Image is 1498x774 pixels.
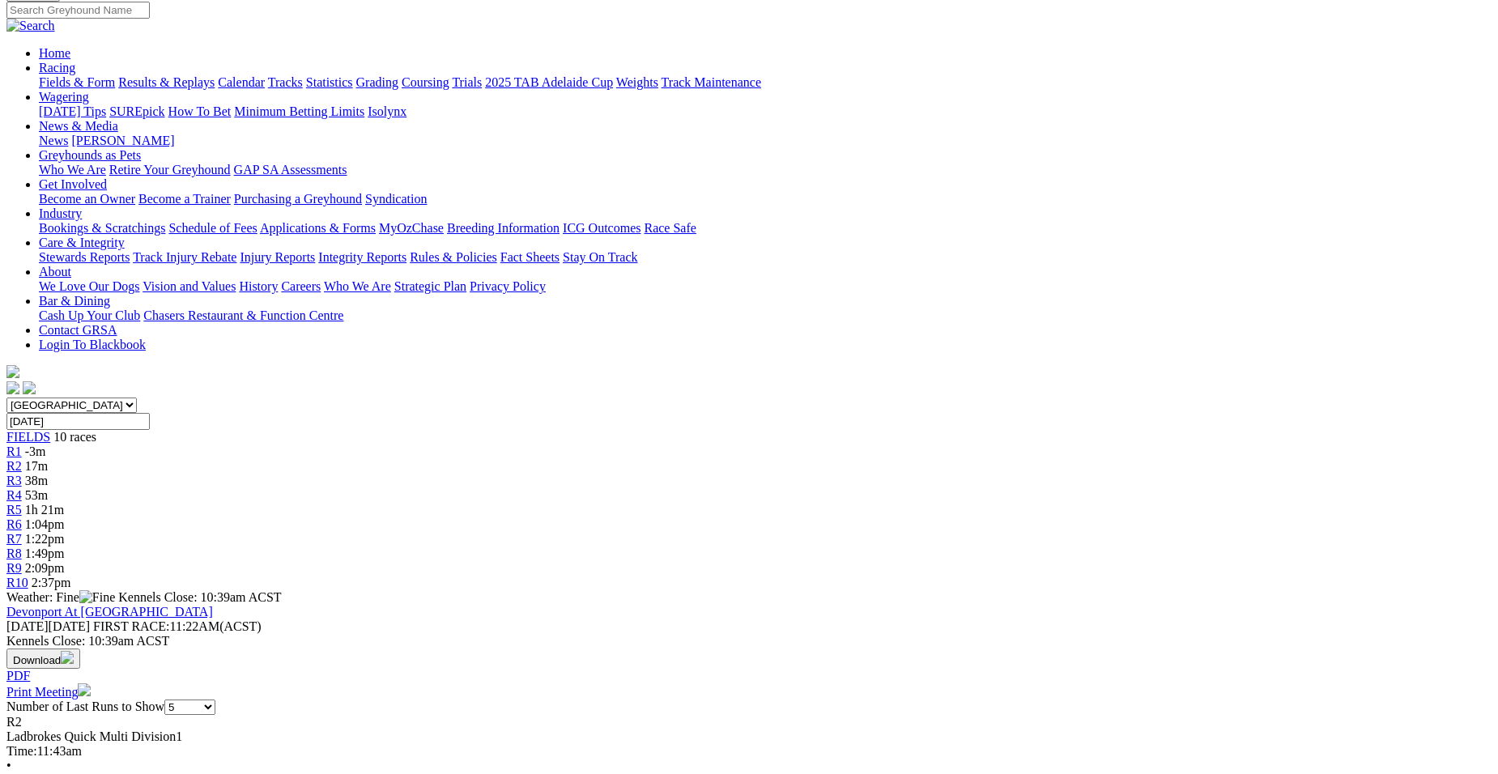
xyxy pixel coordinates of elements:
a: Calendar [218,75,265,89]
div: About [39,279,1492,294]
a: Greyhounds as Pets [39,148,141,162]
img: logo-grsa-white.png [6,365,19,378]
div: Number of Last Runs to Show [6,700,1492,715]
span: [DATE] [6,619,49,633]
a: Stewards Reports [39,250,130,264]
a: R10 [6,576,28,589]
a: Bar & Dining [39,294,110,308]
input: Search [6,2,150,19]
div: Get Involved [39,192,1492,206]
a: Minimum Betting Limits [234,104,364,118]
a: Fields & Form [39,75,115,89]
a: Racing [39,61,75,74]
a: Get Involved [39,177,107,191]
a: Bookings & Scratchings [39,221,165,235]
div: Download [6,669,1492,683]
a: Print Meeting [6,685,91,699]
a: Become a Trainer [138,192,231,206]
div: Industry [39,221,1492,236]
span: 1:04pm [25,517,65,531]
span: Weather: Fine [6,590,118,604]
span: Kennels Close: 10:39am ACST [118,590,281,604]
a: Who We Are [324,279,391,293]
span: -3m [25,444,46,458]
a: Coursing [402,75,449,89]
a: GAP SA Assessments [234,163,347,176]
div: Ladbrokes Quick Multi Division1 [6,729,1492,744]
a: R1 [6,444,22,458]
a: Strategic Plan [394,279,466,293]
a: [DATE] Tips [39,104,106,118]
a: PDF [6,669,30,683]
a: [PERSON_NAME] [71,134,174,147]
a: News & Media [39,119,118,133]
a: Industry [39,206,82,220]
a: Fact Sheets [500,250,560,264]
a: Syndication [365,192,427,206]
a: Breeding Information [447,221,560,235]
a: R3 [6,474,22,487]
a: Who We Are [39,163,106,176]
div: Bar & Dining [39,308,1492,323]
a: R4 [6,488,22,502]
a: Privacy Policy [470,279,546,293]
a: Purchasing a Greyhound [234,192,362,206]
div: Wagering [39,104,1492,119]
a: MyOzChase [379,221,444,235]
a: Grading [356,75,398,89]
a: Care & Integrity [39,236,125,249]
a: Home [39,46,70,60]
a: Careers [281,279,321,293]
img: Search [6,19,55,33]
a: How To Bet [168,104,232,118]
a: Wagering [39,90,89,104]
div: Care & Integrity [39,250,1492,265]
button: Download [6,649,80,669]
a: Race Safe [644,221,696,235]
div: Greyhounds as Pets [39,163,1492,177]
a: R2 [6,459,22,473]
a: Integrity Reports [318,250,406,264]
a: Tracks [268,75,303,89]
span: 38m [25,474,48,487]
a: Vision and Values [143,279,236,293]
a: 2025 TAB Adelaide Cup [485,75,613,89]
div: Racing [39,75,1492,90]
a: Track Injury Rebate [133,250,236,264]
span: 11:22AM(ACST) [93,619,262,633]
span: R2 [6,715,22,729]
a: Weights [616,75,658,89]
a: News [39,134,68,147]
a: About [39,265,71,279]
a: R8 [6,546,22,560]
a: R5 [6,503,22,517]
img: printer.svg [78,683,91,696]
span: [DATE] [6,619,90,633]
span: 2:09pm [25,561,65,575]
span: 10 races [53,430,96,444]
a: R9 [6,561,22,575]
a: R6 [6,517,22,531]
a: R7 [6,532,22,546]
span: 2:37pm [32,576,71,589]
a: Stay On Track [563,250,637,264]
a: Isolynx [368,104,406,118]
a: Track Maintenance [662,75,761,89]
span: • [6,759,11,772]
span: 1h 21m [25,503,64,517]
span: FIRST RACE: [93,619,169,633]
a: Retire Your Greyhound [109,163,231,176]
a: We Love Our Dogs [39,279,139,293]
a: History [239,279,278,293]
div: News & Media [39,134,1492,148]
img: twitter.svg [23,381,36,394]
a: Login To Blackbook [39,338,146,351]
span: 17m [25,459,48,473]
